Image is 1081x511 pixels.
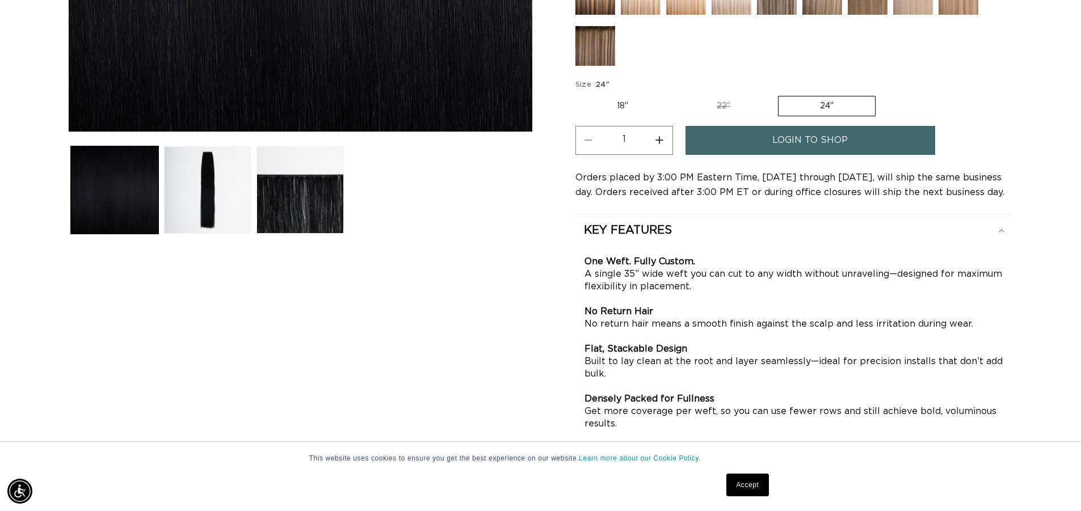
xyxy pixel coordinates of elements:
[584,223,672,238] h2: KEY FEATURES
[584,307,653,316] strong: No Return Hair
[584,255,1004,430] p: A single 35” wide weft you can cut to any width without unraveling—designed for maximum flexibili...
[778,96,876,116] label: 24"
[596,81,609,88] span: 24"
[584,394,714,403] strong: Densely Packed for Fullness
[584,257,695,266] strong: One Weft. Fully Custom.
[726,474,768,496] a: Accept
[575,96,670,116] label: 18"
[575,173,1004,197] span: Orders placed by 3:00 PM Eastern Time, [DATE] through [DATE], will ship the same business day. Or...
[579,454,701,462] a: Learn more about our Cookie Policy.
[675,96,772,116] label: 22"
[772,126,848,155] span: login to shop
[584,344,687,353] strong: Flat, Stackable Design
[575,214,1013,246] summary: KEY FEATURES
[1024,457,1081,511] iframe: Chat Widget
[164,146,251,234] button: Load image 2 in gallery view
[71,146,158,234] button: Load image 1 in gallery view
[685,126,935,155] a: login to shop
[309,453,772,463] p: This website uses cookies to ensure you get the best experience on our website.
[575,26,615,71] a: Como Root Tap - Q Weft
[7,479,32,504] div: Accessibility Menu
[256,146,344,234] button: Load image 3 in gallery view
[575,26,615,66] img: Como Root Tap - Q Weft
[575,79,611,91] legend: Size :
